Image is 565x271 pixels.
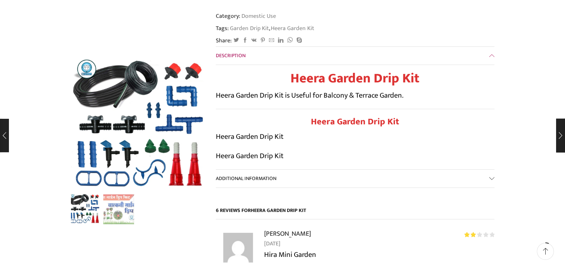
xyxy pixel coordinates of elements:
strong: Heera Garden Drip Kit [311,114,399,129]
span: Description [216,51,246,60]
h2: 6 reviews for [216,207,494,220]
span: Tags: , [216,24,494,33]
span: Rated out of 5 [464,232,476,237]
div: Rated 2 out of 5 [464,232,494,237]
span: Heera Garden Drip Kit [251,206,306,215]
span: Share: [216,36,232,45]
span: Additional information [216,174,276,183]
p: Heera Garden Drip Kit [216,131,494,143]
a: Garden Drip Kit [229,24,269,33]
span: Category: [216,12,276,20]
div: 1 / 2 [71,56,205,190]
li: 2 / 2 [103,194,134,224]
a: Domestic Use [240,11,276,21]
p: Hira Mini Garden [264,249,494,261]
a: Additional information [216,170,494,187]
a: Description [216,47,494,65]
strong: [PERSON_NAME] [264,228,311,239]
li: 1 / 2 [69,194,100,224]
a: Heera Garden Kit [270,24,314,33]
time: [DATE] [264,239,494,249]
strong: Heera Garden Drip Kit [290,67,419,89]
img: Heera Garden Drip Kit [103,194,134,225]
img: Heera Garden Drip Kit [69,193,100,224]
p: Heera Garden Drip Kit [216,150,494,162]
p: Heera Garden Drip Kit is Useful for Balcony & Terrace Garden. [216,89,494,101]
